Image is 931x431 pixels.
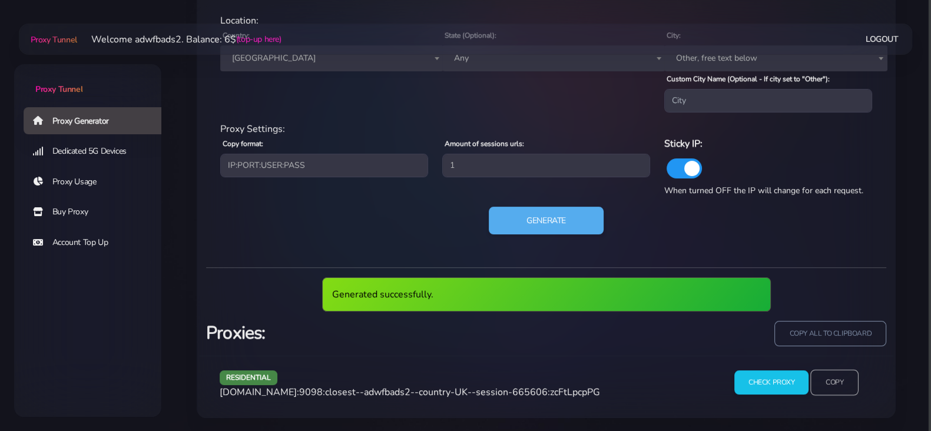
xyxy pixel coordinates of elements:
span: Any [449,50,658,67]
a: Proxy Generator [24,107,171,134]
span: United Kingdom [220,45,443,71]
a: Proxy Tunnel [14,64,161,95]
h6: Sticky IP: [664,136,872,151]
label: Custom City Name (Optional - If city set to "Other"): [667,74,830,84]
label: Copy format: [223,138,263,149]
span: residential [220,370,277,385]
div: Location: [213,14,879,28]
span: Proxy Tunnel [31,34,77,45]
span: Any [442,45,665,71]
input: Copy [811,370,859,396]
div: Generated successfully. [322,277,771,311]
input: Check Proxy [734,370,809,394]
span: When turned OFF the IP will change for each request. [664,185,863,196]
span: Other, free text below [671,50,880,67]
li: Welcome adwfbads2. Balance: 6$ [77,32,281,47]
a: Dedicated 5G Devices [24,138,171,165]
a: Buy Proxy [24,198,171,226]
a: Proxy Tunnel [28,30,77,49]
span: Proxy Tunnel [35,84,82,95]
a: Account Top Up [24,229,171,256]
a: Proxy Usage [24,168,171,195]
span: Other, free text below [664,45,887,71]
a: Logout [866,28,899,50]
label: Amount of sessions urls: [445,138,524,149]
input: City [664,89,872,112]
a: (top-up here) [236,33,281,45]
span: [DOMAIN_NAME]:9098:closest--adwfbads2--country-UK--session-665606:zcFtLpcpPG [220,386,600,399]
div: Proxy Settings: [213,122,879,136]
input: copy all to clipboard [774,321,886,346]
iframe: Webchat Widget [874,374,916,416]
span: United Kingdom [227,50,436,67]
button: Generate [489,207,604,235]
h3: Proxies: [206,321,539,345]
